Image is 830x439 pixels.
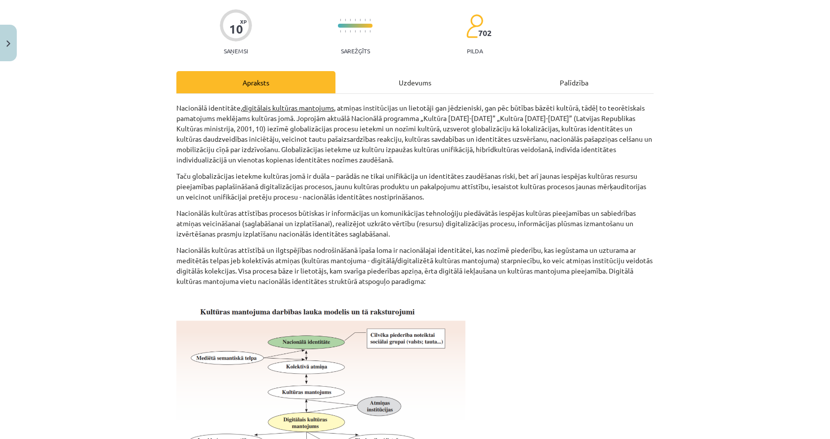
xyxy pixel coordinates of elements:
[240,19,247,24] span: XP
[345,19,346,21] img: icon-short-line-57e1e144782c952c97e751825c79c345078a6d821885a25fce030b3d8c18986b.svg
[495,71,654,93] div: Palīdzība
[340,30,341,33] img: icon-short-line-57e1e144782c952c97e751825c79c345078a6d821885a25fce030b3d8c18986b.svg
[341,47,370,54] p: Sarežģīts
[229,22,243,36] div: 10
[345,30,346,33] img: icon-short-line-57e1e144782c952c97e751825c79c345078a6d821885a25fce030b3d8c18986b.svg
[176,245,654,286] p: Nacionālās kultūras attīstībā un ilgtspējības nodrošināšanā īpaša loma ir nacionālajai identitāte...
[176,171,654,202] p: Taču globalizācijas ietekme kultūras jomā ir duāla – parādās ne tikai unifikācija un identitātes ...
[365,19,366,21] img: icon-short-line-57e1e144782c952c97e751825c79c345078a6d821885a25fce030b3d8c18986b.svg
[370,30,371,33] img: icon-short-line-57e1e144782c952c97e751825c79c345078a6d821885a25fce030b3d8c18986b.svg
[360,30,361,33] img: icon-short-line-57e1e144782c952c97e751825c79c345078a6d821885a25fce030b3d8c18986b.svg
[466,14,483,39] img: students-c634bb4e5e11cddfef0936a35e636f08e4e9abd3cc4e673bd6f9a4125e45ecb1.svg
[370,19,371,21] img: icon-short-line-57e1e144782c952c97e751825c79c345078a6d821885a25fce030b3d8c18986b.svg
[242,103,334,112] u: digitālais kultūras mantojums
[176,103,654,165] p: Nacionālā identitāte, , atmiņas institūcijas un lietotāji gan jēdzieniski, gan pēc būtības bāzēti...
[350,19,351,21] img: icon-short-line-57e1e144782c952c97e751825c79c345078a6d821885a25fce030b3d8c18986b.svg
[6,40,10,47] img: icon-close-lesson-0947bae3869378f0d4975bcd49f059093ad1ed9edebbc8119c70593378902aed.svg
[360,19,361,21] img: icon-short-line-57e1e144782c952c97e751825c79c345078a6d821885a25fce030b3d8c18986b.svg
[355,30,356,33] img: icon-short-line-57e1e144782c952c97e751825c79c345078a6d821885a25fce030b3d8c18986b.svg
[365,30,366,33] img: icon-short-line-57e1e144782c952c97e751825c79c345078a6d821885a25fce030b3d8c18986b.svg
[467,47,483,54] p: pilda
[176,208,654,239] p: Nacionālās kultūras attīstības procesos būtiskas ir informācijas un komunikācijas tehnoloģiju pie...
[355,19,356,21] img: icon-short-line-57e1e144782c952c97e751825c79c345078a6d821885a25fce030b3d8c18986b.svg
[176,71,335,93] div: Apraksts
[350,30,351,33] img: icon-short-line-57e1e144782c952c97e751825c79c345078a6d821885a25fce030b3d8c18986b.svg
[220,47,252,54] p: Saņemsi
[340,19,341,21] img: icon-short-line-57e1e144782c952c97e751825c79c345078a6d821885a25fce030b3d8c18986b.svg
[335,71,495,93] div: Uzdevums
[478,29,492,38] span: 702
